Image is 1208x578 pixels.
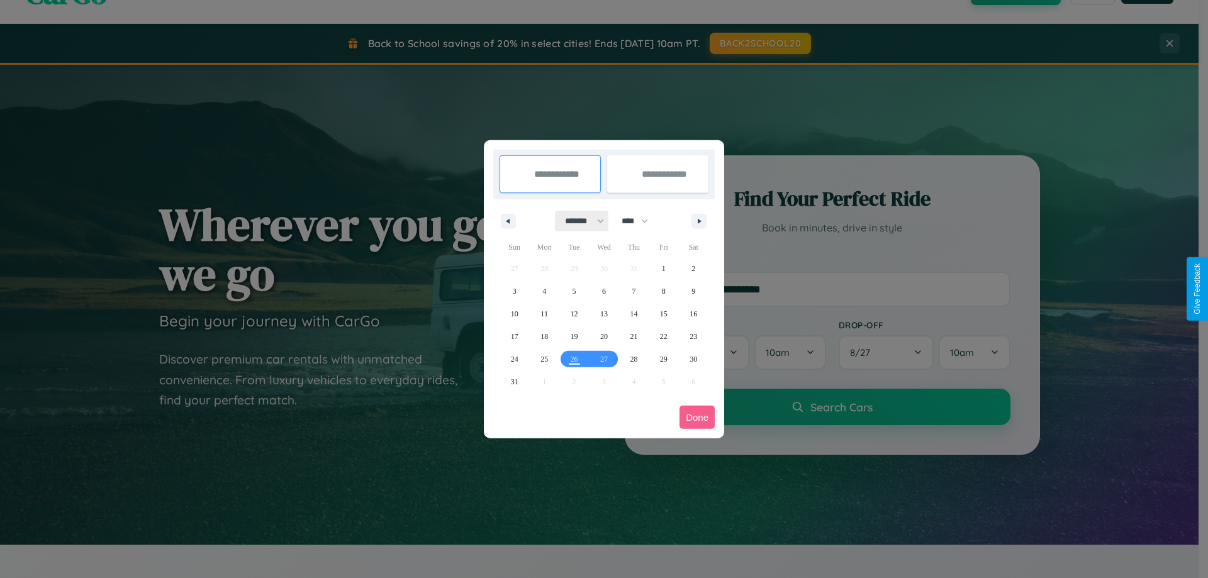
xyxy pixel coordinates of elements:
button: 24 [500,348,529,370]
span: 26 [571,348,578,370]
button: 31 [500,370,529,393]
span: 11 [540,303,548,325]
button: 10 [500,303,529,325]
button: 28 [619,348,649,370]
span: 6 [602,280,606,303]
div: Give Feedback [1193,264,1202,314]
button: 8 [649,280,678,303]
button: 1 [649,257,678,280]
button: 14 [619,303,649,325]
span: 25 [540,348,548,370]
button: 23 [679,325,708,348]
span: Fri [649,237,678,257]
span: 12 [571,303,578,325]
button: 20 [589,325,618,348]
span: 1 [662,257,666,280]
span: Sun [500,237,529,257]
span: 31 [511,370,518,393]
span: 4 [542,280,546,303]
button: 6 [589,280,618,303]
span: 30 [690,348,697,370]
button: 2 [679,257,708,280]
button: 3 [500,280,529,303]
span: 21 [630,325,637,348]
span: 17 [511,325,518,348]
span: 27 [600,348,608,370]
button: 21 [619,325,649,348]
button: 29 [649,348,678,370]
button: 25 [529,348,559,370]
span: 24 [511,348,518,370]
button: 26 [559,348,589,370]
button: 30 [679,348,708,370]
button: 4 [529,280,559,303]
span: 9 [691,280,695,303]
span: 7 [632,280,635,303]
button: 12 [559,303,589,325]
button: 11 [529,303,559,325]
span: 2 [691,257,695,280]
button: 9 [679,280,708,303]
button: 17 [500,325,529,348]
span: 13 [600,303,608,325]
button: 22 [649,325,678,348]
span: 22 [660,325,668,348]
button: Done [679,406,715,429]
span: 3 [513,280,517,303]
span: 10 [511,303,518,325]
span: 18 [540,325,548,348]
button: 16 [679,303,708,325]
button: 15 [649,303,678,325]
span: 20 [600,325,608,348]
span: 15 [660,303,668,325]
span: Wed [589,237,618,257]
span: Thu [619,237,649,257]
button: 5 [559,280,589,303]
span: 28 [630,348,637,370]
span: Tue [559,237,589,257]
button: 27 [589,348,618,370]
button: 18 [529,325,559,348]
span: 14 [630,303,637,325]
span: Mon [529,237,559,257]
span: 19 [571,325,578,348]
span: 16 [690,303,697,325]
span: 29 [660,348,668,370]
span: 23 [690,325,697,348]
button: 7 [619,280,649,303]
span: 8 [662,280,666,303]
span: 5 [573,280,576,303]
button: 19 [559,325,589,348]
span: Sat [679,237,708,257]
button: 13 [589,303,618,325]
